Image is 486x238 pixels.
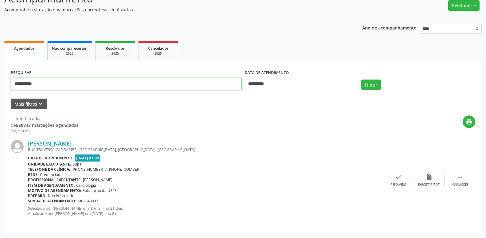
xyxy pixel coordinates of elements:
[452,183,468,187] div: Mais ações
[48,193,74,198] span: Não informado
[37,100,44,107] i: keyboard_arrow_down
[11,99,47,109] button: Mais filtroskeyboard_arrow_down
[11,115,79,122] div: 1 item filtrado
[28,183,75,188] b: Item de agendamento:
[11,140,24,153] img: img
[362,24,417,31] p: Ano de acompanhamento
[4,6,339,13] p: Acompanhe a situação das marcações correntes e finalizadas
[52,51,87,56] div: 2025
[75,154,101,162] span: [DATE] 07:00
[100,51,130,56] div: 2025
[28,188,81,193] b: Motivo de agendamento:
[16,122,79,128] strong: 560843 marcações agendadas
[11,122,79,128] div: de
[28,172,39,177] b: Rede:
[52,46,87,51] span: Não compareceram
[83,188,117,193] span: Solicitação da USPE
[72,167,141,172] span: [PHONE_NUMBER] / [PHONE_NUMBER]
[395,174,402,181] i: check
[361,80,381,90] button: Filtrar
[28,155,74,161] b: Data de atendimento:
[83,177,112,182] span: [PERSON_NAME]
[143,51,173,56] div: 2025
[28,206,383,216] p: Solicitado por [PERSON_NAME] em [DATE] - há 21 dias Atualizado por [PERSON_NAME] em [DATE] - há 2...
[28,198,76,204] b: Senha de atendimento:
[28,177,82,182] b: Profissional executante:
[466,119,472,125] i: print
[106,46,125,51] span: Resolvidos
[40,172,63,177] span: Credenciada
[76,183,96,188] span: Cardiologia
[28,193,47,198] b: Preparo:
[448,0,480,11] button: Relatórios
[28,162,71,167] b: Unidade executante:
[28,147,383,152] div: RUA TRAVESSA CAPIBARIBE, [GEOGRAPHIC_DATA], [GEOGRAPHIC_DATA], [GEOGRAPHIC_DATA]
[11,128,79,134] div: Página 1 de 1
[391,183,406,187] div: Resolvido
[148,46,169,51] span: Cancelados
[28,167,70,172] b: Telefone da clínica:
[14,46,34,51] span: Agendados
[457,174,463,181] i: 
[463,115,475,128] button: print
[418,183,440,187] div: Exportar (PDF)
[245,68,289,78] label: DATA DE ATENDIMENTO
[426,174,433,181] i: insert_drive_file
[78,198,98,204] span: M02843937
[72,162,82,167] span: Uspe
[11,68,32,78] label: PESQUISAR
[28,140,72,147] a: [PERSON_NAME]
